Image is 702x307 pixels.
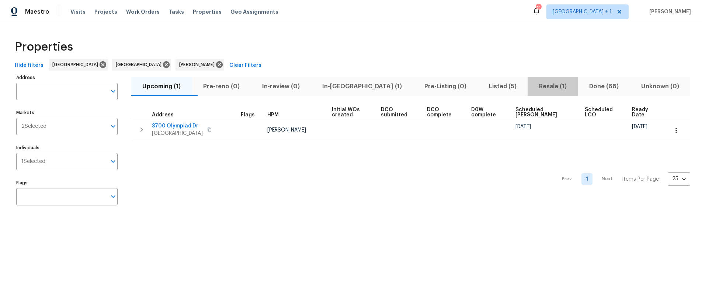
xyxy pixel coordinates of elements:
span: [PERSON_NAME] [267,127,306,133]
span: Pre-reno (0) [197,81,247,92]
span: Hide filters [15,61,44,70]
span: Visits [70,8,86,16]
span: Tasks [168,9,184,14]
label: Markets [16,110,118,115]
span: [GEOGRAPHIC_DATA] + 1 [553,8,612,16]
span: Initial WOs created [332,107,368,117]
label: Address [16,75,118,80]
span: 1 Selected [21,158,45,165]
button: Hide filters [12,59,46,72]
span: Properties [15,43,73,51]
span: Unknown (0) [634,81,686,92]
button: Open [108,156,118,167]
span: Clear Filters [229,61,261,70]
span: Listed (5) [482,81,523,92]
span: D0W complete [471,107,503,117]
span: DCO submitted [381,107,414,117]
a: Goto page 1 [581,173,592,185]
nav: Pagination Navigation [555,146,690,213]
span: Maestro [25,8,49,16]
div: [PERSON_NAME] [175,59,224,71]
span: Work Orders [126,8,160,16]
label: Flags [16,181,118,185]
span: Done (68) [582,81,625,92]
span: Upcoming (1) [136,81,188,92]
p: Items Per Page [622,175,659,183]
button: Open [108,86,118,96]
span: Scheduled [PERSON_NAME] [515,107,573,117]
span: [DATE] [632,124,647,129]
button: Open [108,191,118,202]
span: In-[GEOGRAPHIC_DATA] (1) [316,81,409,92]
div: [GEOGRAPHIC_DATA] [49,59,108,71]
span: [DATE] [515,124,531,129]
span: Resale (1) [532,81,573,92]
span: HPM [267,112,279,117]
span: [GEOGRAPHIC_DATA] [52,61,101,68]
span: 2 Selected [21,123,46,130]
div: [GEOGRAPHIC_DATA] [112,59,171,71]
div: 25 [668,169,690,188]
span: Address [152,112,174,117]
span: Properties [193,8,222,16]
span: Projects [94,8,117,16]
button: Open [108,121,118,132]
span: [PERSON_NAME] [179,61,218,68]
div: 21 [536,4,541,12]
span: [GEOGRAPHIC_DATA] [152,130,203,137]
span: Scheduled LCO [585,107,619,117]
label: Individuals [16,146,118,150]
span: Geo Assignments [230,8,278,16]
span: Ready Date [632,107,656,117]
span: [PERSON_NAME] [646,8,691,16]
span: [GEOGRAPHIC_DATA] [116,61,164,68]
button: Clear Filters [226,59,264,72]
span: Flags [241,112,255,117]
span: 3700 Olympiad Dr [152,122,203,130]
span: In-review (0) [256,81,307,92]
span: Pre-Listing (0) [418,81,473,92]
span: DCO complete [427,107,459,117]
